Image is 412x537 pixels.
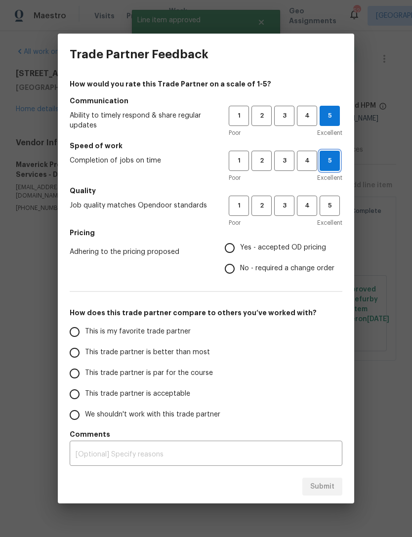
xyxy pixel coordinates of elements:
[225,238,342,279] div: Pricing
[70,79,342,89] h4: How would you rate this Trade Partner on a scale of 1-5?
[317,218,342,228] span: Excellent
[320,151,340,171] button: 5
[320,196,340,216] button: 5
[252,200,271,211] span: 2
[70,156,213,165] span: Completion of jobs on time
[70,111,213,130] span: Ability to timely respond & share regular updates
[70,96,342,106] h5: Communication
[297,106,317,126] button: 4
[275,110,293,122] span: 3
[251,196,272,216] button: 2
[274,196,294,216] button: 3
[251,106,272,126] button: 2
[70,247,209,257] span: Adhering to the pricing proposed
[320,155,339,166] span: 5
[70,429,342,439] h5: Comments
[230,200,248,211] span: 1
[298,110,316,122] span: 4
[70,47,208,61] h3: Trade Partner Feedback
[70,228,342,238] h5: Pricing
[320,106,340,126] button: 5
[70,201,213,210] span: Job quality matches Opendoor standards
[317,173,342,183] span: Excellent
[275,200,293,211] span: 3
[229,106,249,126] button: 1
[230,110,248,122] span: 1
[240,263,334,274] span: No - required a change order
[317,128,342,138] span: Excellent
[85,327,191,337] span: This is my favorite trade partner
[274,151,294,171] button: 3
[70,186,342,196] h5: Quality
[230,155,248,166] span: 1
[70,141,342,151] h5: Speed of work
[229,173,241,183] span: Poor
[275,155,293,166] span: 3
[321,200,339,211] span: 5
[274,106,294,126] button: 3
[297,151,317,171] button: 4
[252,110,271,122] span: 2
[229,218,241,228] span: Poor
[240,243,326,253] span: Yes - accepted OD pricing
[70,308,342,318] h5: How does this trade partner compare to others you’ve worked with?
[85,347,210,358] span: This trade partner is better than most
[251,151,272,171] button: 2
[229,128,241,138] span: Poor
[229,196,249,216] button: 1
[297,196,317,216] button: 4
[85,389,190,399] span: This trade partner is acceptable
[70,322,342,425] div: How does this trade partner compare to others you’ve worked with?
[298,200,316,211] span: 4
[320,110,339,122] span: 5
[229,151,249,171] button: 1
[85,368,213,378] span: This trade partner is par for the course
[298,155,316,166] span: 4
[252,155,271,166] span: 2
[85,410,220,420] span: We shouldn't work with this trade partner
